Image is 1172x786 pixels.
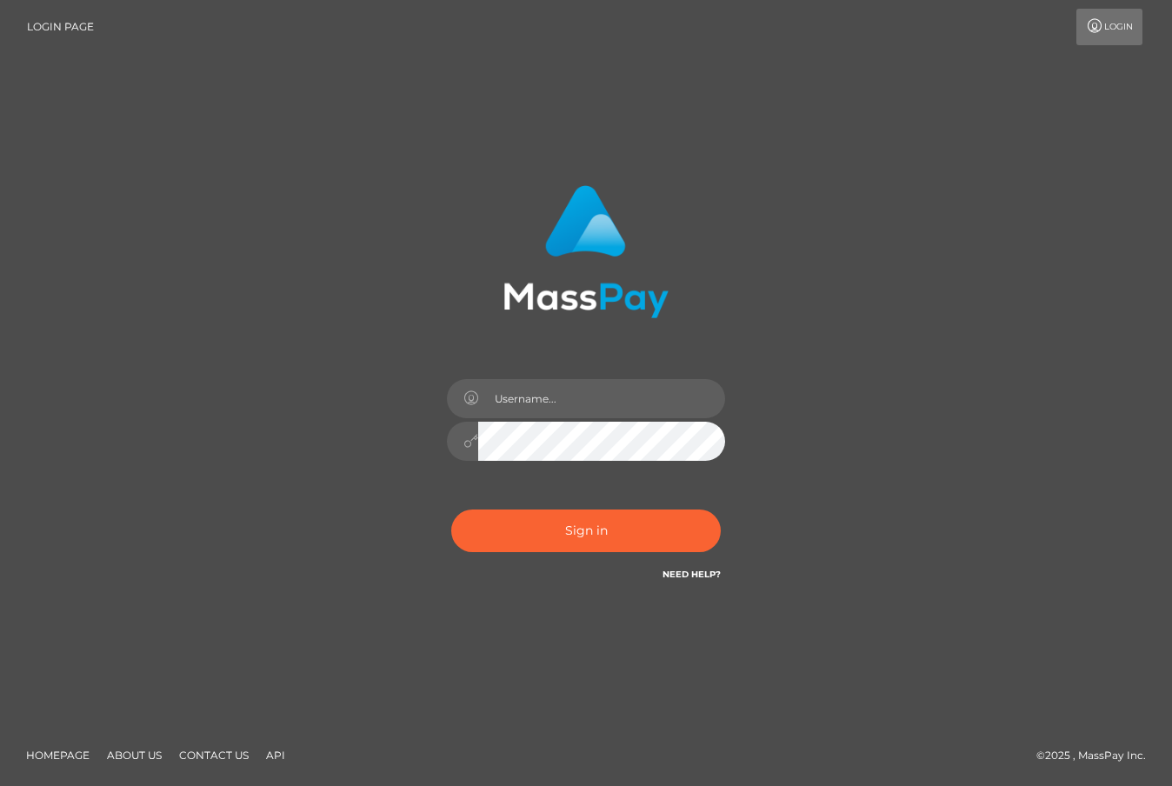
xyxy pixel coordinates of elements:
img: MassPay Login [503,185,669,318]
a: Contact Us [172,742,256,769]
button: Sign in [451,510,721,552]
a: Homepage [19,742,97,769]
a: Login [1076,9,1142,45]
div: © 2025 , MassPay Inc. [1036,746,1159,765]
a: Need Help? [663,569,721,580]
a: Login Page [27,9,94,45]
a: API [259,742,292,769]
a: About Us [100,742,169,769]
input: Username... [478,379,725,418]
